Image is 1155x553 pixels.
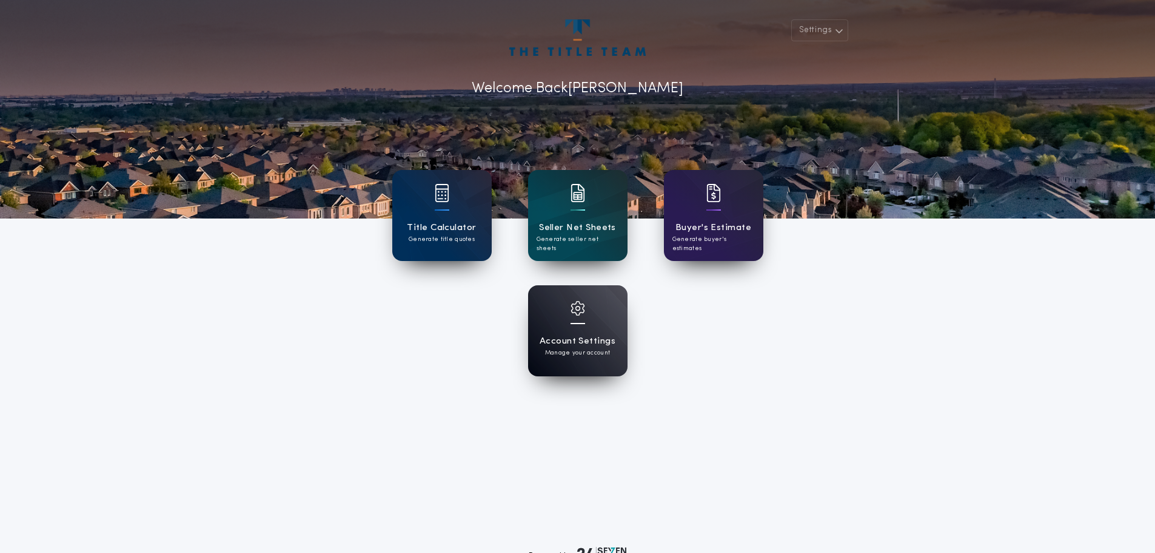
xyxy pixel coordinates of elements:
[472,78,683,100] p: Welcome Back [PERSON_NAME]
[509,19,645,56] img: account-logo
[571,301,585,316] img: card icon
[791,19,848,41] button: Settings
[528,170,628,261] a: card iconSeller Net SheetsGenerate seller net sheets
[672,235,755,253] p: Generate buyer's estimates
[706,184,721,202] img: card icon
[407,221,476,235] h1: Title Calculator
[392,170,492,261] a: card iconTitle CalculatorGenerate title quotes
[664,170,763,261] a: card iconBuyer's EstimateGenerate buyer's estimates
[675,221,751,235] h1: Buyer's Estimate
[571,184,585,202] img: card icon
[540,334,615,348] h1: Account Settings
[528,285,628,376] a: card iconAccount SettingsManage your account
[545,348,610,358] p: Manage your account
[539,221,616,235] h1: Seller Net Sheets
[435,184,449,202] img: card icon
[409,235,475,244] p: Generate title quotes
[537,235,619,253] p: Generate seller net sheets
